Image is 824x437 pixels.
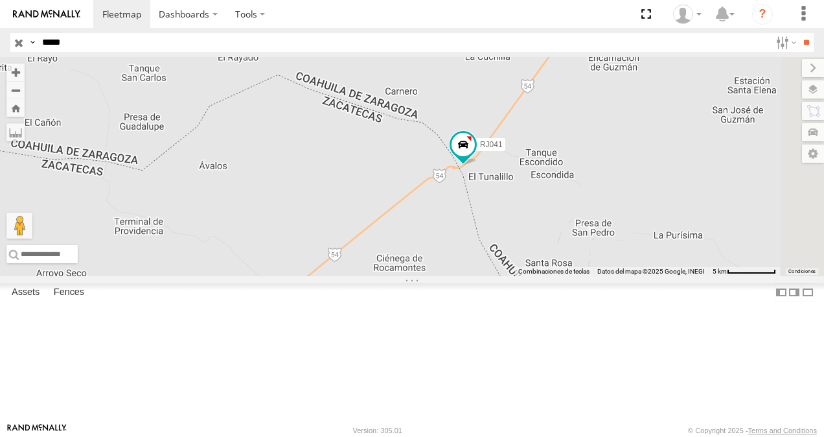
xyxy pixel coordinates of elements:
img: rand-logo.svg [13,10,80,19]
label: Dock Summary Table to the Right [788,283,801,302]
a: Visit our Website [7,424,67,437]
button: Zoom in [6,64,25,81]
button: Zoom out [6,81,25,99]
a: Terms and Conditions [748,427,817,434]
label: Measure [6,123,25,141]
label: Search Query [27,33,38,52]
div: XPD GLOBAL [669,5,706,24]
div: Version: 305.01 [353,427,402,434]
button: Arrastra el hombrecito naranja al mapa para abrir Street View [6,213,32,239]
i: ? [752,4,773,25]
label: Dock Summary Table to the Left [775,283,788,302]
label: Fences [47,283,91,301]
span: 5 km [713,268,727,275]
a: Condiciones [788,269,816,274]
span: RJ041 [480,140,503,149]
div: © Copyright 2025 - [688,427,817,434]
label: Assets [5,283,46,301]
button: Zoom Home [6,99,25,117]
label: Search Filter Options [771,33,799,52]
span: Datos del mapa ©2025 Google, INEGI [597,268,705,275]
label: Map Settings [802,145,824,163]
label: Hide Summary Table [801,283,814,302]
button: Escala del mapa: 5 km por 72 píxeles [709,267,780,276]
button: Combinaciones de teclas [518,267,589,276]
